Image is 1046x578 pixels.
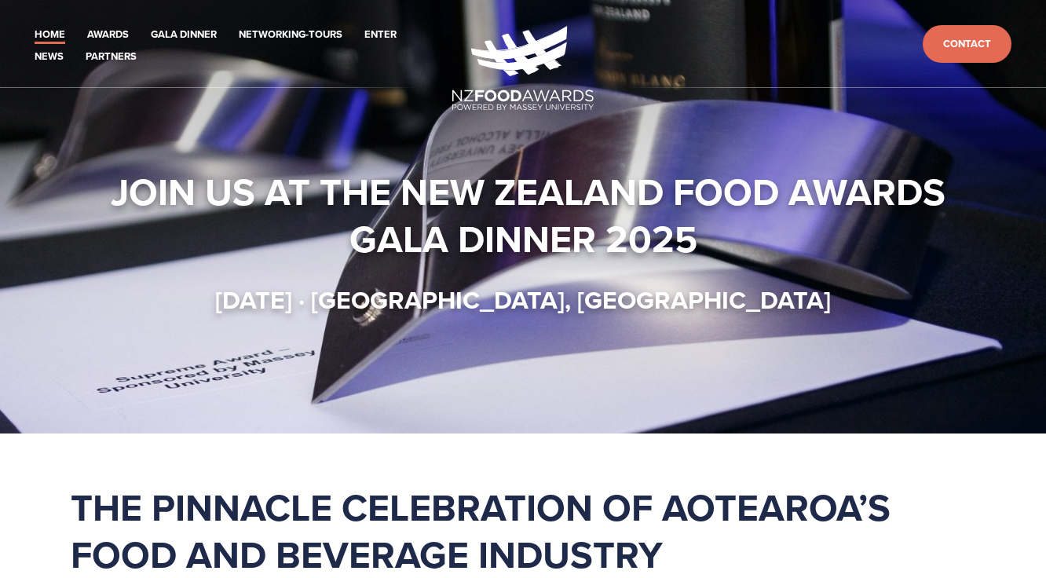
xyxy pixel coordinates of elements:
strong: [DATE] · [GEOGRAPHIC_DATA], [GEOGRAPHIC_DATA] [215,281,831,318]
strong: Join us at the New Zealand Food Awards Gala Dinner 2025 [111,164,955,266]
a: Networking-Tours [239,26,342,44]
a: News [35,48,64,66]
a: Home [35,26,65,44]
a: Awards [87,26,129,44]
a: Enter [364,26,397,44]
a: Contact [923,25,1011,64]
a: Gala Dinner [151,26,217,44]
a: Partners [86,48,137,66]
h1: The pinnacle celebration of Aotearoa’s food and beverage industry [71,484,975,578]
